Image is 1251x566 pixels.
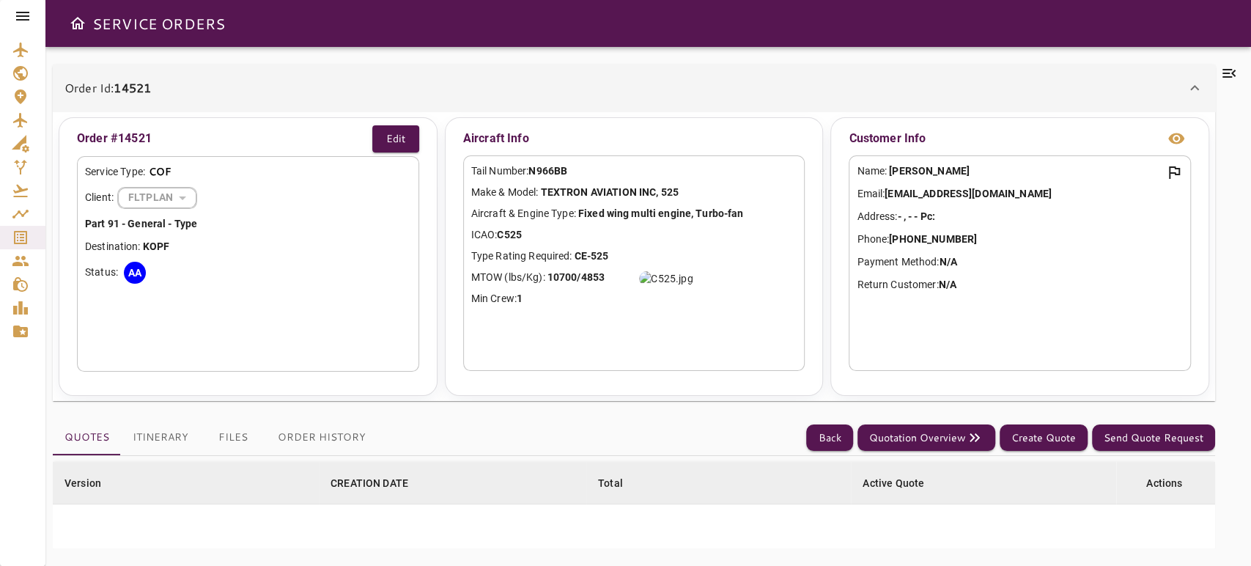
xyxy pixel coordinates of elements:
button: Back [806,425,853,452]
p: Status: [85,265,118,280]
p: Email: [857,186,1183,202]
button: Quotation Overview [857,425,995,452]
button: Send Quote Request [1092,425,1215,452]
p: Part 91 - General - Type [85,216,411,232]
div: Total [598,474,623,492]
p: Return Customer: [857,277,1183,293]
b: P [157,240,163,252]
span: CREATION DATE [331,474,427,492]
b: F [163,240,169,252]
button: Itinerary [121,420,200,455]
b: Fixed wing multi engine, Turbo-fan [578,207,743,219]
b: [PHONE_NUMBER] [889,233,977,245]
b: TEXTRON AVIATION INC, 525 [541,186,679,198]
button: Order History [266,420,377,455]
p: Destination: [85,239,411,254]
p: Payment Method: [857,254,1183,270]
button: Edit [372,125,419,152]
span: Version [64,474,120,492]
button: view info [1162,124,1191,153]
b: N/A [939,256,956,268]
h6: SERVICE ORDERS [92,12,225,35]
b: C525 [497,229,522,240]
p: Make & Model: [471,185,797,200]
b: CE-525 [575,250,609,262]
div: Client: [85,187,411,209]
b: [PERSON_NAME] [889,165,970,177]
p: Type Rating Required: [471,249,797,264]
b: - , - - Pc: [897,210,934,222]
div: Service Type: [85,164,411,180]
div: AA [124,262,146,284]
button: Quotes [53,420,121,455]
p: Aircraft Info [463,125,805,152]
p: Address: [857,209,1183,224]
div: Order Id:14521 [53,111,1215,402]
button: Create Quote [1000,425,1088,452]
button: Files [200,420,266,455]
div: CREATION DATE [331,474,408,492]
p: MTOW (lbs/Kg): [471,270,797,285]
p: Min Crew: [471,291,797,306]
p: Customer Info [849,130,926,147]
button: Open drawer [63,9,92,38]
div: Order Id:14521 [53,65,1215,111]
p: Order Id: [64,79,151,97]
b: O [150,240,157,252]
div: FLTPLAN [118,178,196,217]
p: Tail Number: [471,163,797,179]
b: [EMAIL_ADDRESS][DOMAIN_NAME] [885,188,1052,199]
span: Active Quote [863,474,943,492]
div: Version [64,474,101,492]
span: Total [598,474,642,492]
b: N966BB [528,165,567,177]
img: C525.jpg [639,271,693,286]
b: K [143,240,150,252]
div: Active Quote [863,474,924,492]
p: Name: [857,163,1183,179]
b: 1 [517,293,523,304]
p: Phone: [857,232,1183,247]
p: COF [149,164,171,180]
b: N/A [938,279,956,290]
b: 10700/4853 [547,271,605,283]
p: Order #14521 [77,130,152,147]
p: Aircraft & Engine Type: [471,206,797,221]
div: basic tabs example [53,420,377,455]
p: ICAO: [471,227,797,243]
b: 14521 [114,79,151,96]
